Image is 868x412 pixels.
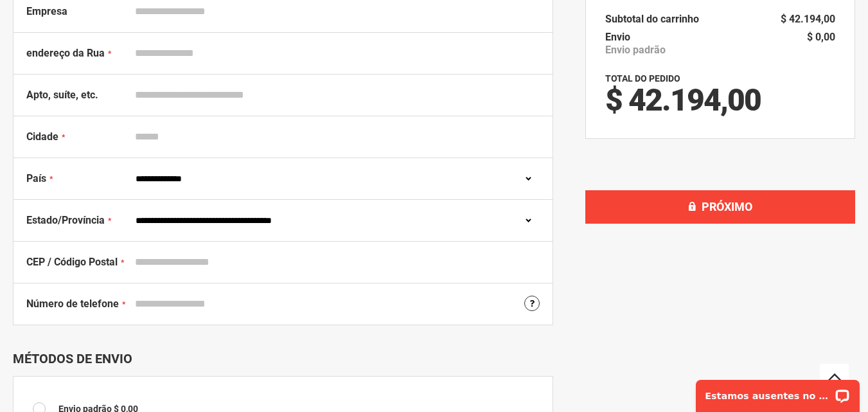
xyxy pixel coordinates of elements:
[605,73,680,84] font: Total do pedido
[13,351,132,366] font: Métodos de envio
[605,13,699,25] font: Subtotal do carrinho
[148,17,163,32] button: Abra o widget de bate-papo do LiveChat
[26,47,105,59] font: endereço da Rua
[585,190,855,224] button: Próximo
[26,214,105,226] font: Estado/Província
[26,89,98,101] font: Apto, suíte, etc.
[781,13,835,25] font: $ 42.194,00
[605,82,761,118] font: $ 42.194,00
[687,372,868,412] iframe: Widget de bate-papo LiveChat
[702,200,752,213] font: Próximo
[26,172,46,184] font: País
[605,44,666,56] font: Envio padrão
[26,5,67,17] font: Empresa
[26,298,119,310] font: Número de telefone
[605,31,630,43] font: Envio
[26,130,58,143] font: Cidade
[807,31,835,43] font: $ 0,00
[18,19,278,30] font: Estamos ausentes no momento. Volte mais tarde!
[26,256,118,268] font: CEP / Código Postal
